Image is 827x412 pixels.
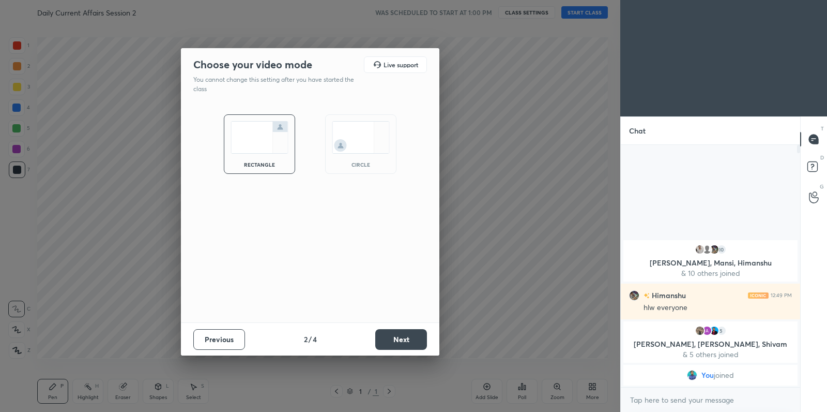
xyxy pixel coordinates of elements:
[702,244,712,255] img: default.png
[621,117,654,144] p: Chat
[309,334,312,345] h4: /
[701,371,714,379] span: You
[313,334,317,345] h4: 4
[193,75,361,94] p: You cannot change this setting after you have started the class
[771,292,792,299] div: 12:49 PM
[239,162,280,167] div: rectangle
[630,269,791,277] p: & 10 others joined
[332,121,390,154] img: circleScreenIcon.acc0effb.svg
[709,244,719,255] img: f25cdeb0c54e4d7c9afd793e0bf8e056.80586884_3
[630,350,791,359] p: & 5 others joined
[748,292,769,299] img: iconic-light.a09c19a4.png
[340,162,381,167] div: circle
[630,340,791,348] p: [PERSON_NAME], [PERSON_NAME], Shivam
[644,303,792,313] div: hlw everyone
[821,125,824,133] p: T
[384,62,418,68] h5: Live support
[716,326,727,336] div: 5
[695,326,705,336] img: 39ae3ba0677b41308ff590af33205456.jpg
[621,238,800,388] div: grid
[687,370,697,380] img: 22281cac87514865abda38b5e9ac8509.jpg
[820,183,824,190] p: G
[193,58,312,71] h2: Choose your video mode
[716,244,727,255] div: 10
[304,334,308,345] h4: 2
[714,371,734,379] span: joined
[650,290,686,301] h6: Himanshu
[375,329,427,350] button: Next
[231,121,288,154] img: normalScreenIcon.ae25ed63.svg
[193,329,245,350] button: Previous
[630,259,791,267] p: [PERSON_NAME], Mansi, Himanshu
[695,244,705,255] img: fa8509add1e5469d939ea0267764a57e.jpg
[702,326,712,336] img: AEdFTp4MJiPHguVCIknyDjM1-mNe5qi7Y22x6rUaeY8a=s96-c
[644,293,650,299] img: no-rating-badge.077c3623.svg
[709,326,719,336] img: 2b0cf46ef5164ad384df25c28f40b944.jpg
[629,290,639,301] img: f25cdeb0c54e4d7c9afd793e0bf8e056.80586884_3
[820,154,824,161] p: D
